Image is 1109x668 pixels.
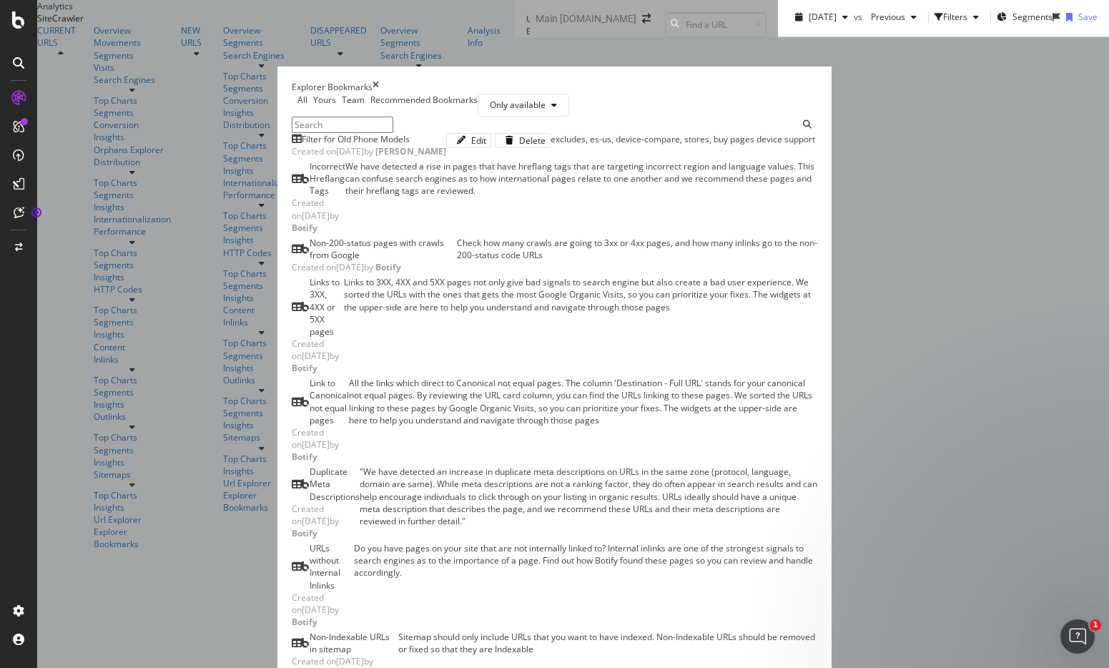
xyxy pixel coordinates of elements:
[1078,11,1098,23] div: Save
[375,261,401,273] b: Botify
[375,145,446,157] b: [PERSON_NAME]
[446,133,491,148] button: Edit
[809,11,837,23] span: 2025 Jul. 27th
[297,94,307,106] div: All
[1012,11,1053,23] span: Segments
[310,377,349,426] div: Link to Canonical not equal pages
[349,377,818,466] div: All the links which direct to Canonical not equal pages. The column 'Destination - Full URL' stan...
[495,133,551,148] button: Delete
[292,222,317,234] b: Botify
[471,134,486,147] div: Edit
[373,81,379,93] div: times
[310,542,354,591] div: URLs without Internal Inlinks
[854,11,865,23] span: vs
[292,117,393,133] input: Search
[292,261,401,273] span: Created on [DATE] by
[490,99,546,111] span: Only available
[292,362,317,374] b: Botify
[292,81,373,93] div: Explorer Bookmarks
[478,94,569,117] button: Only available
[1060,619,1095,654] iframe: Intercom live chat
[336,94,365,106] div: Team
[865,11,905,23] span: Previous
[307,94,336,106] div: Yours
[313,94,336,106] div: Yours
[310,631,399,655] div: Non-Indexable URLs in sitemap
[292,616,317,628] b: Botify
[519,134,546,147] div: Delete
[342,94,365,106] div: Team
[310,276,344,338] div: Links to 3XX, 4XX or 5XX pages
[365,94,478,106] div: Recommended Bookmarks
[344,276,818,377] div: Links to 3XX, 4XX and 5XX pages not only give bad signals to search engine but also create a bad ...
[292,591,339,628] span: Created on [DATE] by
[1090,619,1101,631] span: 1
[354,542,817,631] div: Do you have pages on your site that are not internally linked to? Internal inlinks are one of the...
[310,160,345,197] div: Incorrect Hreflang Tags
[310,466,360,502] div: Duplicate Meta Descriptions
[370,94,478,106] div: Recommended Bookmarks
[302,133,410,145] div: Filter for Old Phone Models
[292,94,307,106] div: All
[292,338,339,374] span: Created on [DATE] by
[292,527,317,539] b: Botify
[551,133,815,160] div: excludes, es-us, device-compare, stores, buy pages device support
[292,197,339,233] span: Created on [DATE] by
[457,237,817,276] div: Check how many crawls are going to 3xx or 4xx pages, and how many inlinks go to the non-200-statu...
[310,237,457,261] div: Non-200-status pages with crawls from Google
[292,451,317,463] b: Botify
[345,160,818,237] div: We have detected a rise in pages that have hreflang tags that are targeting incorrect region and ...
[292,145,446,157] span: Created on [DATE] by
[360,466,818,542] div: "We have detected an increase in duplicate meta descriptions on URLs in the same zone (protocol, ...
[292,426,339,463] span: Created on [DATE] by
[30,206,43,219] div: Tooltip anchor
[292,503,339,539] span: Created on [DATE] by
[943,11,967,23] div: Filters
